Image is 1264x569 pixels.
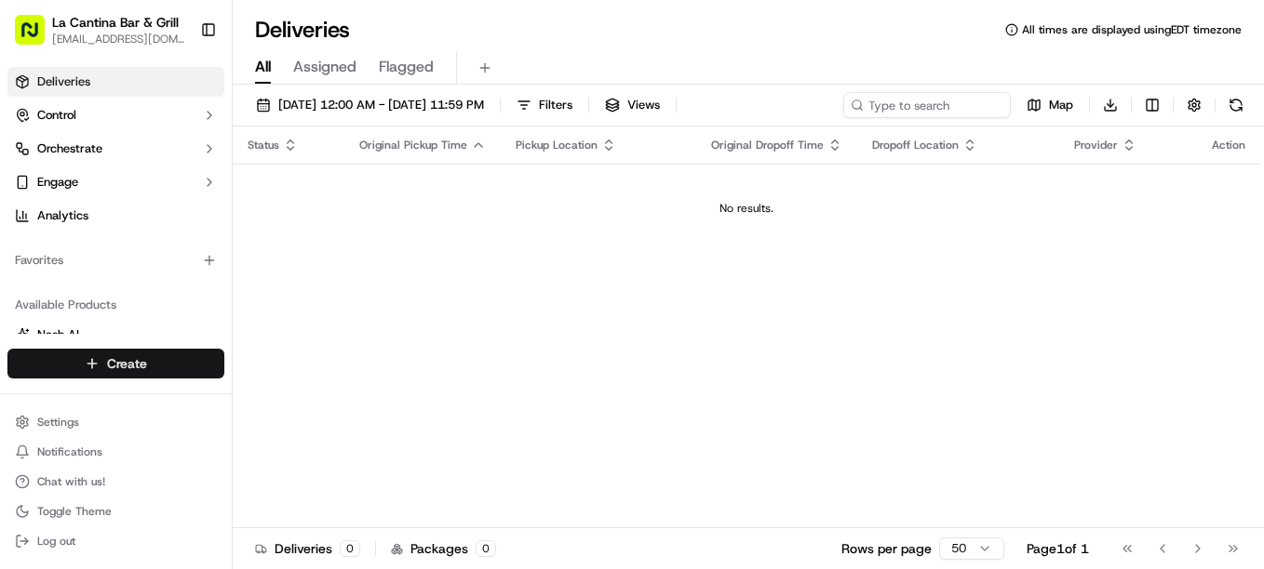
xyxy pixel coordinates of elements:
button: Nash AI [7,320,224,350]
span: Original Pickup Time [359,138,467,152]
div: 💻 [157,417,172,432]
span: Analytics [37,207,88,224]
span: All [255,56,271,78]
img: 1736555255976-a54dd68f-1ca7-489b-9aae-adbdc363a1c4 [19,178,52,211]
div: 0 [476,540,496,557]
div: Start new chat [84,178,305,196]
button: La Cantina Bar & Grill [52,13,179,32]
span: [DATE] [150,288,188,303]
button: Engage [7,167,224,197]
a: Deliveries [7,67,224,97]
button: Orchestrate [7,134,224,164]
div: Page 1 of 1 [1027,539,1089,558]
span: Map [1049,97,1073,113]
span: [DATE] [165,338,203,353]
span: Pickup Location [516,138,598,152]
span: • [155,338,161,353]
span: Control [37,107,76,124]
span: • [140,288,146,303]
div: Past conversations [19,242,125,257]
button: Map [1018,92,1082,118]
img: Nash [19,19,56,56]
span: Chat with us! [37,474,105,489]
div: Available Products [7,290,224,320]
a: 📗Knowledge Base [11,408,150,442]
span: Orchestrate [37,140,102,157]
div: Deliveries [255,539,360,558]
button: Start new chat [316,183,339,205]
button: Filters [508,92,581,118]
a: Nash AI [15,326,217,343]
button: La Cantina Bar & Grill[EMAIL_ADDRESS][DOMAIN_NAME] [7,7,193,52]
button: [EMAIL_ADDRESS][DOMAIN_NAME] [52,32,185,46]
span: [PERSON_NAME] [58,338,151,353]
span: Knowledge Base [37,416,142,434]
p: Rows per page [841,539,932,558]
span: Original Dropoff Time [711,138,824,152]
button: Chat with us! [7,469,224,495]
span: Filters [539,97,572,113]
img: 1736555255976-a54dd68f-1ca7-489b-9aae-adbdc363a1c4 [37,289,52,304]
div: Action [1212,138,1245,152]
span: Toggle Theme [37,504,112,519]
span: Log out [37,534,75,549]
button: Toggle Theme [7,498,224,524]
span: All times are displayed using EDT timezone [1022,22,1242,37]
button: See all [289,238,339,260]
button: Create [7,349,224,378]
span: Nash AI [37,326,79,343]
span: Deliveries [37,73,90,90]
span: [DATE] 12:00 AM - [DATE] 11:59 PM [278,97,484,113]
button: Control [7,100,224,130]
span: Regen Pajulas [58,288,136,303]
a: Analytics [7,201,224,231]
span: Assigned [293,56,356,78]
a: Powered byPylon [131,430,225,445]
span: Flagged [379,56,434,78]
span: Notifications [37,444,102,459]
span: Create [107,354,147,373]
div: We're available if you need us! [84,196,256,211]
span: Dropoff Location [872,138,959,152]
div: No results. [240,201,1253,216]
div: 0 [340,540,360,557]
button: Log out [7,528,224,554]
img: Regen Pajulas [19,271,48,300]
button: [DATE] 12:00 AM - [DATE] 11:59 PM [248,92,492,118]
div: 📗 [19,417,34,432]
span: Status [248,138,279,152]
button: Settings [7,409,224,435]
div: Packages [391,539,496,558]
span: Settings [37,415,79,430]
img: Masood Aslam [19,321,48,351]
h1: Deliveries [255,15,350,45]
img: 9188753566659_6852d8bf1fb38e338040_72.png [39,178,73,211]
div: Favorites [7,245,224,275]
input: Type to search [843,92,1011,118]
span: API Documentation [176,416,299,434]
span: Provider [1074,138,1118,152]
button: Refresh [1223,92,1249,118]
span: Engage [37,174,78,191]
input: Got a question? Start typing here... [48,120,335,139]
button: Views [597,92,668,118]
span: Pylon [185,431,225,445]
img: 1736555255976-a54dd68f-1ca7-489b-9aae-adbdc363a1c4 [37,339,52,354]
span: Views [627,97,660,113]
a: 💻API Documentation [150,408,306,442]
p: Welcome 👋 [19,74,339,104]
button: Notifications [7,439,224,465]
